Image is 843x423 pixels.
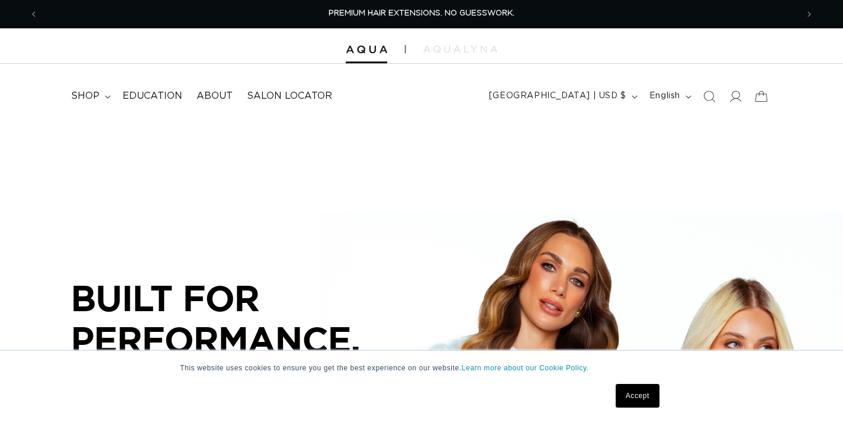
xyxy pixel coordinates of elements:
[696,83,722,109] summary: Search
[482,85,642,108] button: [GEOGRAPHIC_DATA] | USD $
[796,3,822,25] button: Next announcement
[489,90,626,102] span: [GEOGRAPHIC_DATA] | USD $
[240,83,339,109] a: Salon Locator
[329,9,514,17] span: PREMIUM HAIR EXTENSIONS. NO GUESSWORK.
[649,90,680,102] span: English
[180,363,663,373] p: This website uses cookies to ensure you get the best experience on our website.
[247,90,332,102] span: Salon Locator
[423,46,497,53] img: aqualyna.com
[616,384,659,408] a: Accept
[189,83,240,109] a: About
[642,85,696,108] button: English
[346,46,387,54] img: Aqua Hair Extensions
[115,83,189,109] a: Education
[64,83,115,109] summary: shop
[71,90,99,102] span: shop
[462,364,589,372] a: Learn more about our Cookie Policy.
[21,3,47,25] button: Previous announcement
[123,90,182,102] span: Education
[197,90,233,102] span: About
